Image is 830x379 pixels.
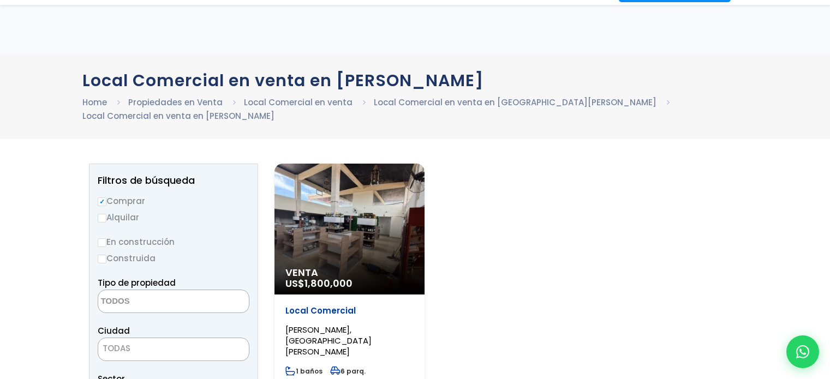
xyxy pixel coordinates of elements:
a: Propiedades en Venta [128,97,223,108]
p: Local Comercial [285,305,414,316]
label: En construcción [98,235,249,249]
span: US$ [285,276,353,290]
span: 1 baños [285,366,323,376]
span: [PERSON_NAME], [GEOGRAPHIC_DATA][PERSON_NAME] [285,324,372,357]
span: Venta [285,267,414,278]
textarea: Search [98,290,204,314]
a: Home [82,97,107,108]
span: TODAS [98,341,249,356]
input: Alquilar [98,214,106,222]
li: Local Comercial en venta en [PERSON_NAME] [82,109,274,123]
span: 6 parq. [330,366,366,376]
h1: Local Comercial en venta en [PERSON_NAME] [82,71,748,90]
label: Alquilar [98,210,249,224]
span: TODAS [103,342,130,354]
span: Tipo de propiedad [98,277,176,288]
span: Ciudad [98,325,130,336]
label: Construida [98,251,249,265]
a: Local Comercial en venta en [GEOGRAPHIC_DATA][PERSON_NAME] [374,97,656,108]
input: Construida [98,255,106,263]
input: En construcción [98,238,106,247]
a: Local Comercial en venta [244,97,353,108]
span: TODAS [98,338,249,361]
label: Comprar [98,194,249,208]
h2: Filtros de búsqueda [98,175,249,186]
span: 1,800,000 [304,276,353,290]
input: Comprar [98,197,106,206]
